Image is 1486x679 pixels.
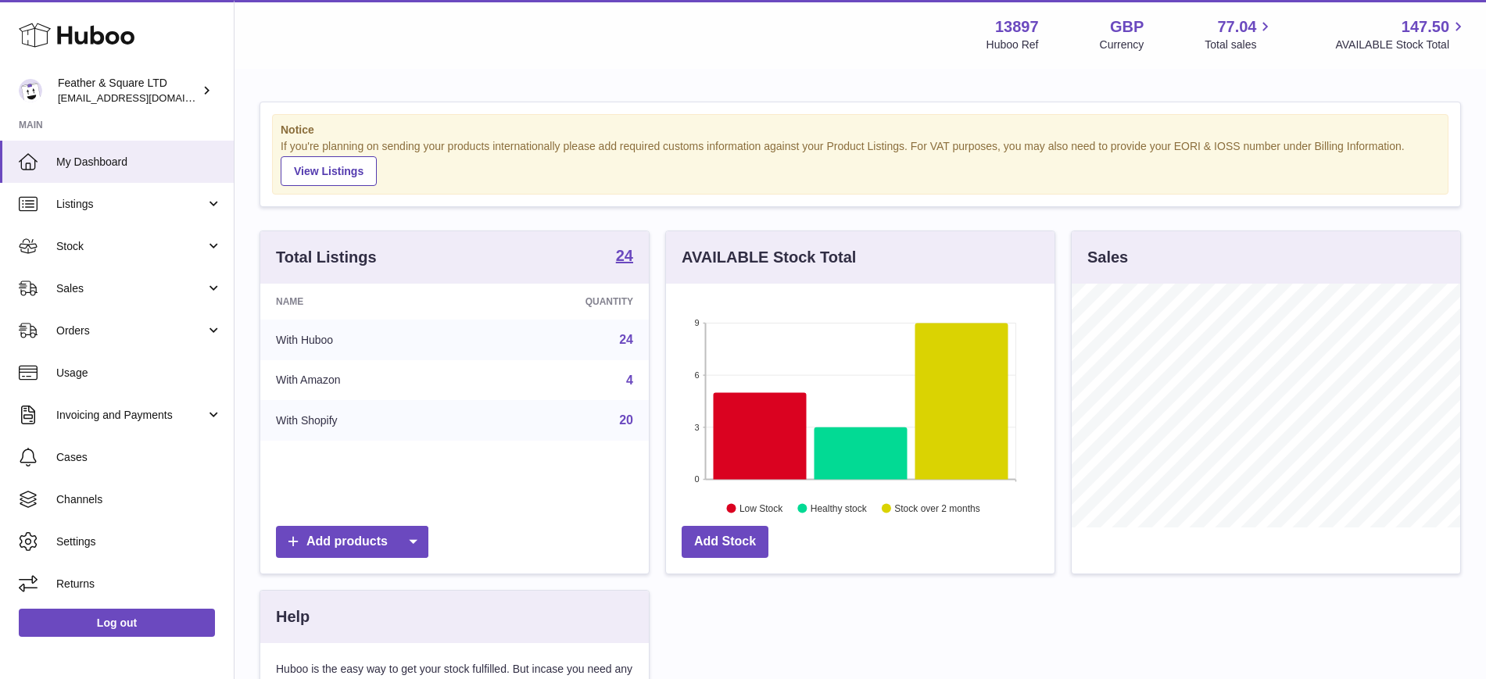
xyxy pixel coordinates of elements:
[260,360,473,401] td: With Amazon
[56,281,206,296] span: Sales
[56,492,222,507] span: Channels
[56,197,206,212] span: Listings
[281,156,377,186] a: View Listings
[56,323,206,338] span: Orders
[1087,247,1128,268] h3: Sales
[56,408,206,423] span: Invoicing and Payments
[694,422,699,431] text: 3
[260,284,473,320] th: Name
[694,370,699,380] text: 6
[473,284,649,320] th: Quantity
[260,400,473,441] td: With Shopify
[995,16,1039,38] strong: 13897
[1205,16,1274,52] a: 77.04 Total sales
[1100,38,1144,52] div: Currency
[811,502,868,513] text: Healthy stock
[739,502,783,513] text: Low Stock
[616,248,633,263] strong: 24
[1217,16,1256,38] span: 77.04
[626,373,633,387] a: 4
[1205,38,1274,52] span: Total sales
[19,609,215,637] a: Log out
[276,606,310,627] h3: Help
[58,76,199,105] div: Feather & Square LTD
[1335,38,1467,52] span: AVAILABLE Stock Total
[894,502,979,513] text: Stock over 2 months
[694,474,699,484] text: 0
[616,248,633,266] a: 24
[19,79,42,102] img: feathernsquare@gmail.com
[276,247,377,268] h3: Total Listings
[58,91,230,104] span: [EMAIL_ADDRESS][DOMAIN_NAME]
[619,413,633,427] a: 20
[694,318,699,327] text: 9
[1335,16,1467,52] a: 147.50 AVAILABLE Stock Total
[56,155,222,170] span: My Dashboard
[682,526,768,558] a: Add Stock
[276,526,428,558] a: Add products
[986,38,1039,52] div: Huboo Ref
[260,320,473,360] td: With Huboo
[56,450,222,465] span: Cases
[619,333,633,346] a: 24
[1110,16,1144,38] strong: GBP
[56,239,206,254] span: Stock
[281,123,1440,138] strong: Notice
[1402,16,1449,38] span: 147.50
[281,139,1440,186] div: If you're planning on sending your products internationally please add required customs informati...
[56,534,222,549] span: Settings
[56,577,222,591] span: Returns
[56,366,222,381] span: Usage
[682,247,856,268] h3: AVAILABLE Stock Total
